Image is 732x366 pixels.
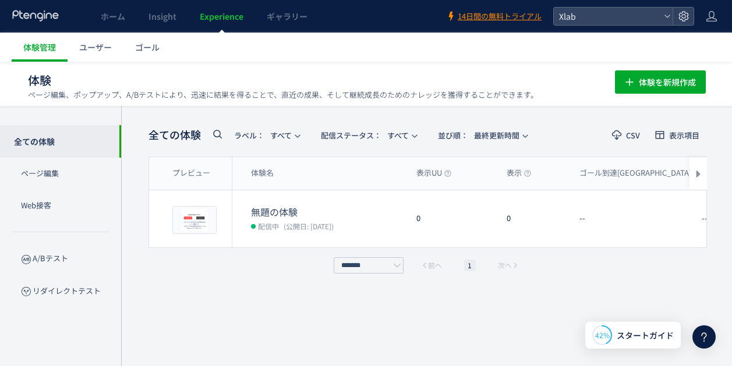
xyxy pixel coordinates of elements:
a: 14日間の無料トライアル [446,11,542,22]
span: CSV [626,132,640,139]
span: すべて [321,126,409,145]
span: ユーザー [79,41,112,53]
button: CSV [604,126,648,144]
button: 表示項目 [648,126,707,144]
div: 0 [407,190,497,247]
span: 表示 [507,168,531,179]
button: 体験を新規作成 [615,70,706,94]
button: 並び順：最終更新時間 [430,126,534,144]
span: ゴール [135,41,160,53]
span: 表示項目 [669,132,699,139]
dt: 無題の体験 [251,205,407,219]
span: 体験管理 [23,41,56,53]
button: 前へ [418,260,445,271]
span: 配信中 [258,220,279,232]
span: (公開日: [DATE]) [284,221,334,231]
span: ラベル： [234,130,264,141]
span: 最終更新時間 [438,126,519,145]
span: プレビュー [172,168,210,179]
span: 42% [595,330,610,340]
button: ラベル：すべて [227,126,306,144]
span: すべて [234,126,292,145]
span: 表示UU [416,168,451,179]
img: 086a867e81d06ebc3a957c7a9e6187c91760069680517.png [175,209,214,231]
button: 次へ [494,260,522,271]
div: pagination [331,257,525,273]
span: 14日間の無料トライアル [458,11,542,22]
button: 配信ステータス​：すべて [313,126,423,144]
span: 配信ステータス​： [321,130,381,141]
span: Experience [200,10,243,22]
span: スタートガイド [617,329,674,342]
span: 前へ [428,260,442,271]
span: 全ての体験 [148,127,201,143]
span: 体験を新規作成 [639,70,696,94]
span: ゴール到達[GEOGRAPHIC_DATA] [579,168,701,179]
span: Insight [148,10,176,22]
span: ギャラリー [267,10,307,22]
span: 並び順： [438,130,468,141]
span: 次へ [498,260,512,271]
span: Xlab [556,8,659,25]
li: 1 [464,260,476,271]
div: 0 [497,190,570,247]
span: 体験名 [251,168,274,179]
p: ページ編集、ポップアップ、A/Bテストにより、迅速に結果を得ることで、直近の成果、そして継続成長のためのナレッジを獲得することができます。 [28,90,538,100]
h1: 体験 [28,72,589,89]
span: ホーム [101,10,125,22]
